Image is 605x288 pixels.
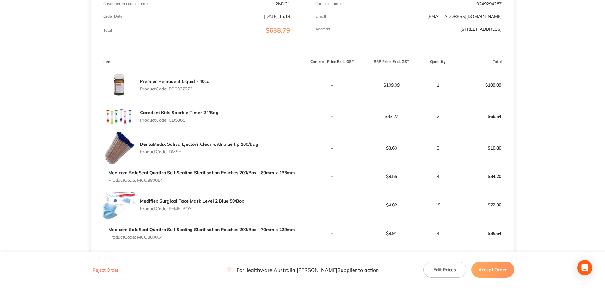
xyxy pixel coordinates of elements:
[427,14,502,19] a: [EMAIL_ADDRESS][DOMAIN_NAME]
[303,83,362,88] p: -
[455,226,514,241] p: $35.64
[460,27,502,32] p: [STREET_ADDRESS]
[108,170,295,175] a: Medicom SafeSeal Quattro Self Sealing Sterilisation Pouches 200/Box - 89mm x 133mm
[455,77,514,93] p: $109.09
[362,231,421,236] p: $8.91
[362,114,421,119] p: $33.27
[577,260,592,275] div: Open Intercom Messenger
[455,140,514,156] p: $10.80
[362,145,421,150] p: $3.60
[275,1,290,6] p: 2NDC1
[103,28,112,33] p: Total
[140,198,244,204] a: Mediflex Surgical Face Mask Level 2 Blue 50/Box
[108,235,295,240] p: Product Code: MCO880004
[421,83,455,88] p: 1
[140,86,209,91] p: Product Code: PR9007073
[455,54,514,69] th: Total
[103,2,151,6] p: Customer Account Number
[471,262,514,278] button: Accept Order
[303,114,362,119] p: -
[140,206,244,211] p: Product Code: PFME-BOX
[421,114,455,119] p: 2
[140,110,219,115] a: Caredent Kids Sparkle Timer 24/Bag
[455,169,514,184] p: $34.20
[421,231,455,236] p: 4
[362,202,421,207] p: $4.82
[421,145,455,150] p: 3
[315,14,326,19] p: Emaill
[455,197,514,212] p: $72.30
[140,141,258,147] a: DentaMedix Saliva Ejectors Clear with blue tip 100/Bag
[103,14,123,19] p: Order Date
[303,54,362,69] th: Contract Price Excl. GST
[103,189,135,221] img: Mmpvampqbg
[362,174,421,179] p: $8.55
[455,109,514,124] p: $66.54
[103,101,135,132] img: dWk1Z2Zwcw
[108,227,295,232] a: Medicom SafeSeal Quattro Self Sealing Sterilisation Pouches 200/Box - 70mm x 229mm
[362,54,421,69] th: RRP Price Excl. GST
[91,267,120,273] button: Reject Order
[266,26,290,34] span: $638.79
[108,178,295,183] p: Product Code: MCO880054
[303,145,362,150] p: -
[103,246,135,278] img: d3NiYm12OQ
[421,54,455,69] th: Quantity
[362,83,421,88] p: $109.09
[421,174,455,179] p: 4
[421,202,455,207] p: 15
[264,14,290,19] p: [DATE] 15:18
[91,54,302,69] th: Item
[227,267,379,273] p: For Healthware Australia [PERSON_NAME] Supplier to action
[303,202,362,207] p: -
[315,2,344,6] p: Contact Number
[476,1,502,6] p: 0249294287
[140,78,209,84] a: Premier Hemodent Liquid - 40cc
[103,69,135,101] img: bzZiajVuZQ
[423,262,466,278] button: Edit Prices
[140,149,258,154] p: Product Code: DMSE
[140,118,219,123] p: Product Code: CD5365
[315,27,330,31] p: Address
[303,174,362,179] p: -
[303,231,362,236] p: -
[103,132,135,164] img: cGYwb2s5Yw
